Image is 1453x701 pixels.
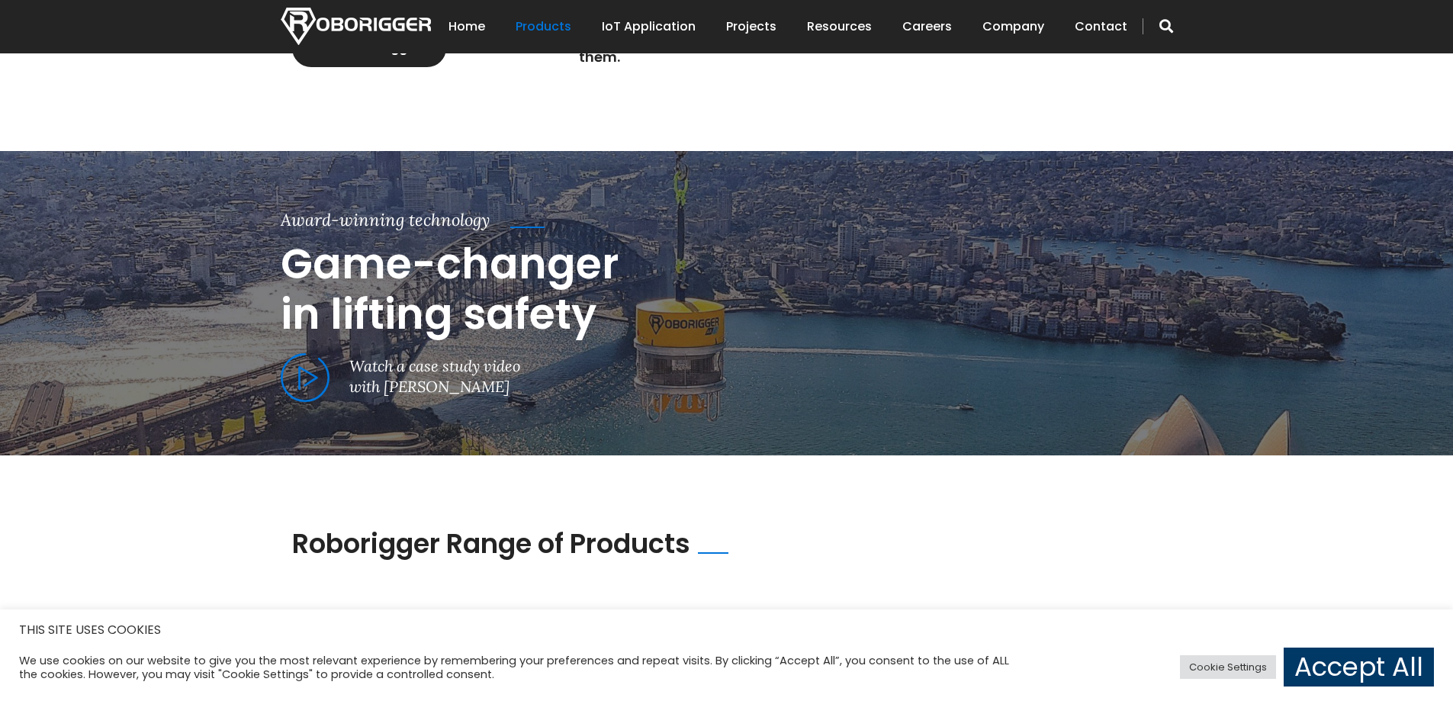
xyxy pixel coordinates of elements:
[602,3,696,50] a: IoT Application
[516,3,571,50] a: Products
[982,3,1044,50] a: Company
[19,620,1434,640] h5: THIS SITE USES COOKIES
[902,3,952,50] a: Careers
[292,528,690,560] h2: Roborigger Range of Products
[1180,655,1276,679] a: Cookie Settings
[281,8,431,45] img: Nortech
[448,3,485,50] a: Home
[807,3,872,50] a: Resources
[281,239,1173,339] h2: Game-changer in lifting safety
[281,208,490,232] div: Award-winning technology
[726,3,776,50] a: Projects
[1284,648,1434,687] a: Accept All
[281,353,520,397] a: Watch a case study videowith [PERSON_NAME]
[19,654,1010,681] div: We use cookies on our website to give you the most relevant experience by remembering your prefer...
[1075,3,1127,50] a: Contact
